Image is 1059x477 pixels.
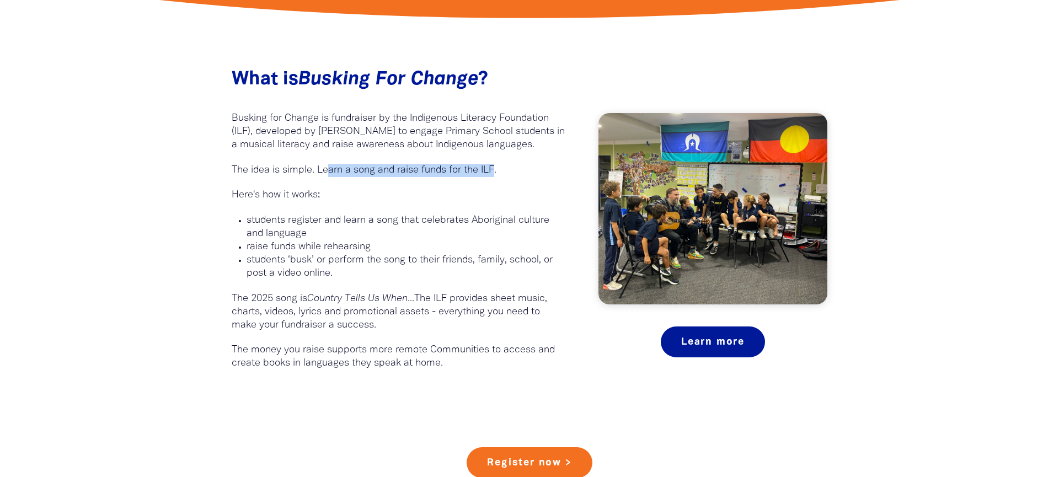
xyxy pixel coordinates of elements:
[232,164,565,177] p: The idea is simple. Learn a song and raise funds for the ILF.
[232,344,565,370] p: The money you raise supports more remote Communities to access and create books in languages they...
[247,240,565,254] p: raise funds while rehearsing
[298,71,479,88] em: Busking For Change
[232,112,565,152] p: Busking for Change is fundraiser by the Indigenous Literacy Foundation (ILF), developed by [PERSO...
[247,214,565,240] p: students register and learn a song that celebrates Aboriginal culture and language
[232,292,565,332] p: The 2025 song is The ILF provides sheet music, charts, videos, lyrics and promotional assets - ev...
[232,71,489,88] span: What is ?
[598,113,827,304] img: Josh Pyke with a Busking For Change Class
[661,326,765,357] a: Learn more
[307,294,414,303] em: Country Tells Us When...
[247,254,565,280] p: students ‘busk’ or perform the song to their friends, family, school, or post a video online.
[232,189,565,202] p: Here's how it works:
